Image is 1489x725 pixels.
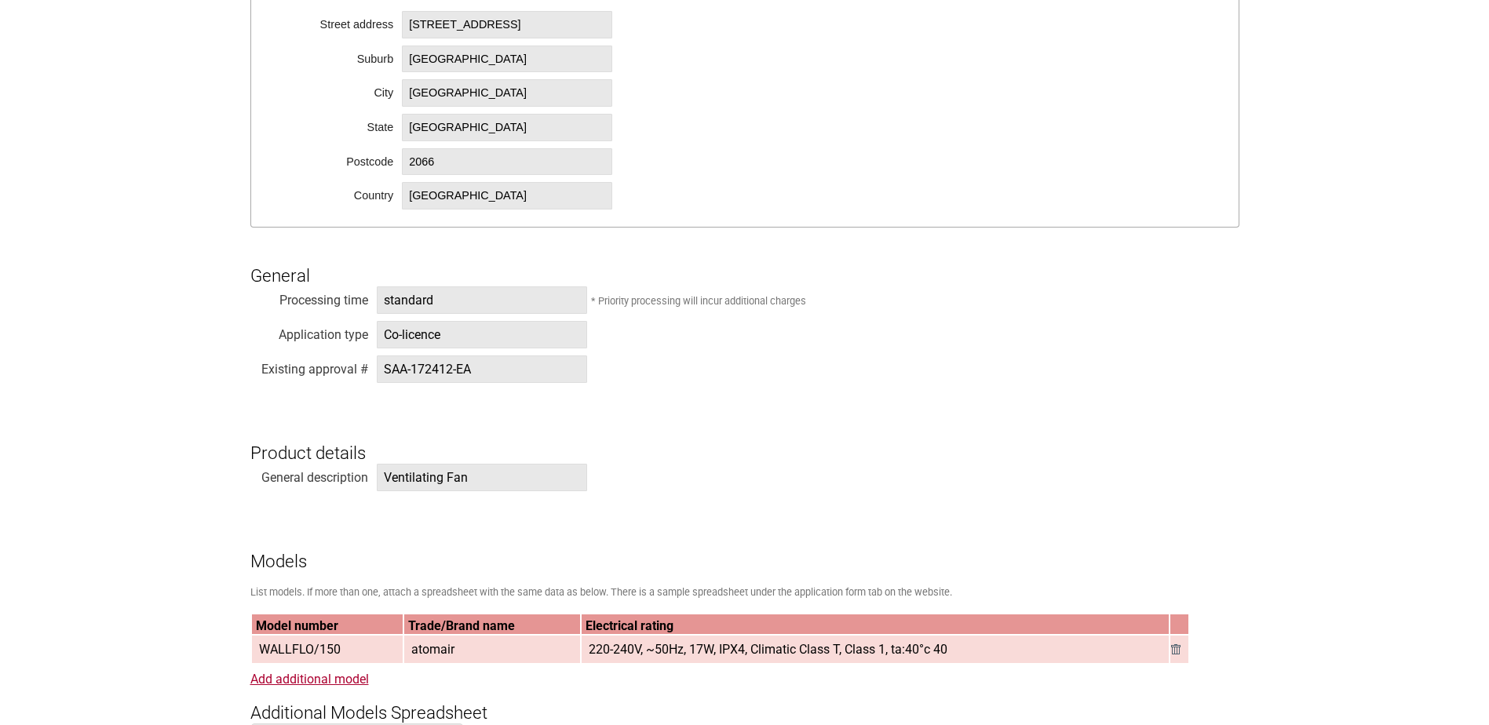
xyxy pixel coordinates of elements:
[250,323,368,339] div: Application type
[377,321,587,348] span: Co-licence
[402,11,612,38] span: [STREET_ADDRESS]
[377,464,587,491] span: Ventilating Fan
[377,355,587,383] span: SAA-172412-EA
[582,636,954,662] span: 220-240V, ~50Hz, 17W, IPX4, Climatic Class T, Class 1, ta:40°c 40
[405,636,461,662] span: atomair
[253,636,347,662] span: WALLFLO/150
[276,82,393,97] div: City
[250,239,1239,286] h3: General
[402,79,612,107] span: [GEOGRAPHIC_DATA]
[402,46,612,73] span: [GEOGRAPHIC_DATA]
[402,148,612,176] span: 2066
[250,358,368,373] div: Existing approval #
[276,184,393,200] div: Country
[250,524,1239,571] h3: Models
[252,614,403,634] th: Model number
[250,466,368,482] div: General description
[404,614,580,634] th: Trade/Brand name
[1171,644,1181,654] img: Remove
[250,416,1239,463] h3: Product details
[377,286,587,314] span: standard
[276,151,393,166] div: Postcode
[250,676,1239,723] h3: Additional Models Spreadsheet
[402,182,612,209] span: [GEOGRAPHIC_DATA]
[250,672,369,687] a: Add additional model
[591,295,806,307] small: * Priority processing will incur additional charges
[582,614,1170,634] th: Electrical rating
[402,114,612,141] span: [GEOGRAPHIC_DATA]
[276,48,393,64] div: Suburb
[250,586,952,598] small: List models. If more than one, attach a spreadsheet with the same data as below. There is a sampl...
[276,116,393,132] div: State
[250,289,368,304] div: Processing time
[276,13,393,29] div: Street address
